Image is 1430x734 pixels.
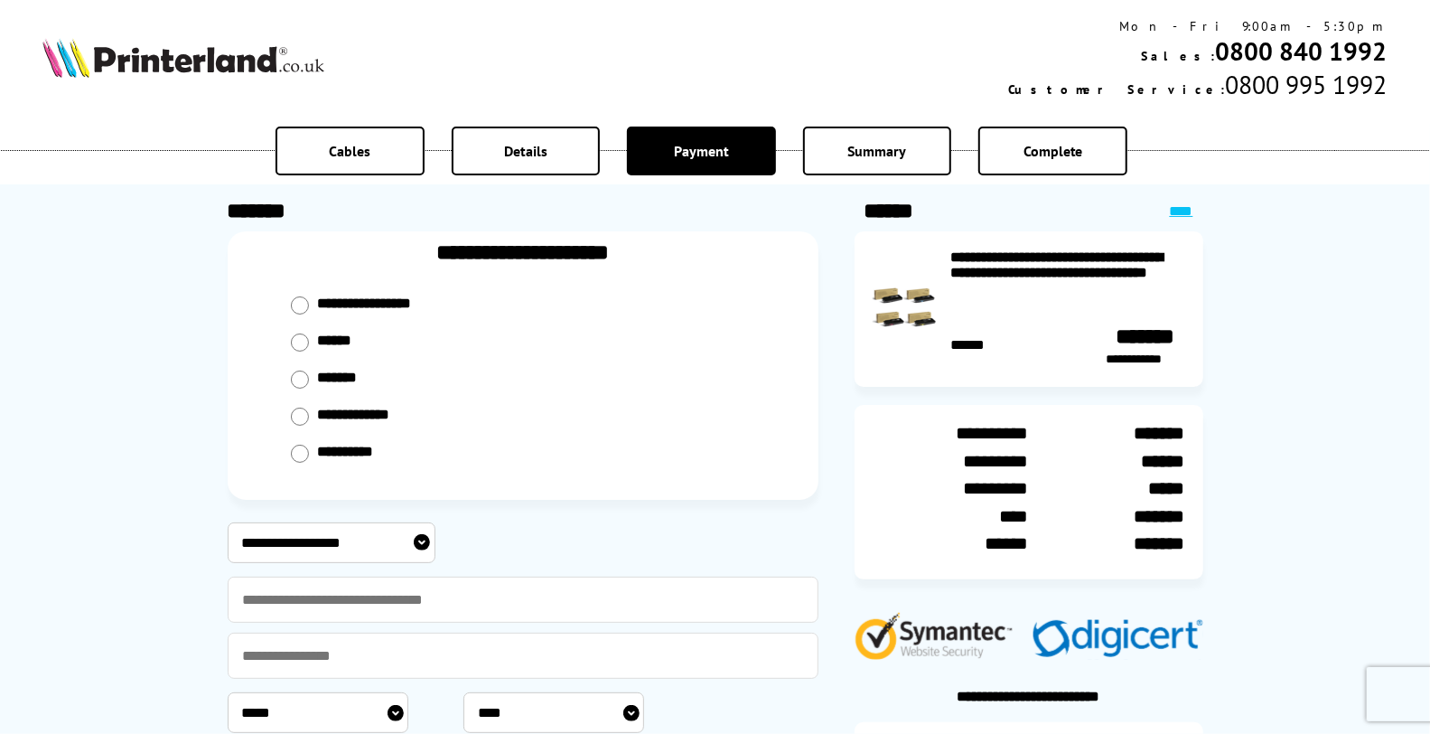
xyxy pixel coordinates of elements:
[848,142,907,160] span: Summary
[1009,18,1388,34] div: Mon - Fri 9:00am - 5:30pm
[1142,48,1216,64] span: Sales:
[329,142,370,160] span: Cables
[42,38,324,78] img: Printerland Logo
[504,142,547,160] span: Details
[1216,34,1388,68] a: 0800 840 1992
[674,142,729,160] span: Payment
[1023,142,1083,160] span: Complete
[1226,68,1388,101] span: 0800 995 1992
[1009,81,1226,98] span: Customer Service:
